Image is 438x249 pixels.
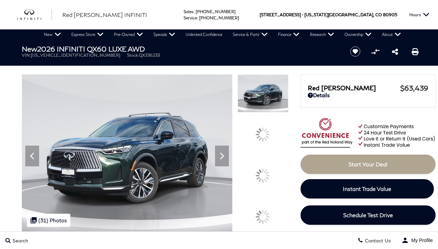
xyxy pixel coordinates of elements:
strong: New [22,45,37,53]
button: Save vehicle [348,46,363,57]
div: (31) Photos [27,214,70,227]
span: [US_VEHICLE_IDENTIFICATION_NUMBER] [31,53,120,58]
a: New [39,29,66,40]
span: Start Your Deal [348,161,387,167]
a: Unlimited Confidence [180,29,227,40]
span: Schedule Test Drive [343,212,393,218]
span: Red [PERSON_NAME] [308,84,400,92]
button: Compare vehicle [370,46,381,57]
span: : [194,9,195,14]
span: Search [11,238,28,243]
span: $63,439 [400,84,428,92]
img: New 2026 DEEP EMERALD INFINITI LUXE AWD image 1 [238,74,288,112]
a: Share this New 2026 INFINITI QX60 LUXE AWD [392,47,398,56]
a: Print this New 2026 INFINITI QX60 LUXE AWD [412,47,419,56]
a: Research [305,29,339,40]
a: [STREET_ADDRESS] • [US_STATE][GEOGRAPHIC_DATA], CO 80905 [260,12,397,17]
a: Schedule Test Drive [301,205,436,225]
a: Instant Trade Value [301,179,434,199]
a: About [377,29,406,40]
a: Express Store [66,29,109,40]
span: Service [184,15,197,20]
a: [PHONE_NUMBER] [199,15,239,20]
span: Red [PERSON_NAME] INFINITI [62,11,147,18]
a: Ownership [339,29,377,40]
span: Sales [184,9,194,14]
a: Specials [148,29,180,40]
a: Start Your Deal [301,155,436,174]
span: Contact Us [363,238,391,243]
span: My Profile [409,238,433,243]
span: QX336233 [139,53,160,58]
a: Red [PERSON_NAME] $63,439 [308,84,428,92]
img: INFINITI [17,9,52,20]
span: : [197,15,198,20]
a: [PHONE_NUMBER] [196,9,235,14]
img: New 2026 DEEP EMERALD INFINITI LUXE AWD image 1 [22,74,233,232]
a: Details [308,92,428,98]
a: infiniti [17,9,52,20]
a: Service & Parts [227,29,273,40]
nav: Main Navigation [39,29,406,40]
button: user-profile-menu [396,232,438,249]
a: Red [PERSON_NAME] INFINITI [62,11,147,19]
a: Finance [273,29,305,40]
span: Instant Trade Value [343,185,391,192]
span: VIN: [22,53,31,58]
a: Pre-Owned [109,29,148,40]
h1: 2026 INFINITI QX60 LUXE AWD [22,45,339,53]
span: Stock: [127,53,139,58]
